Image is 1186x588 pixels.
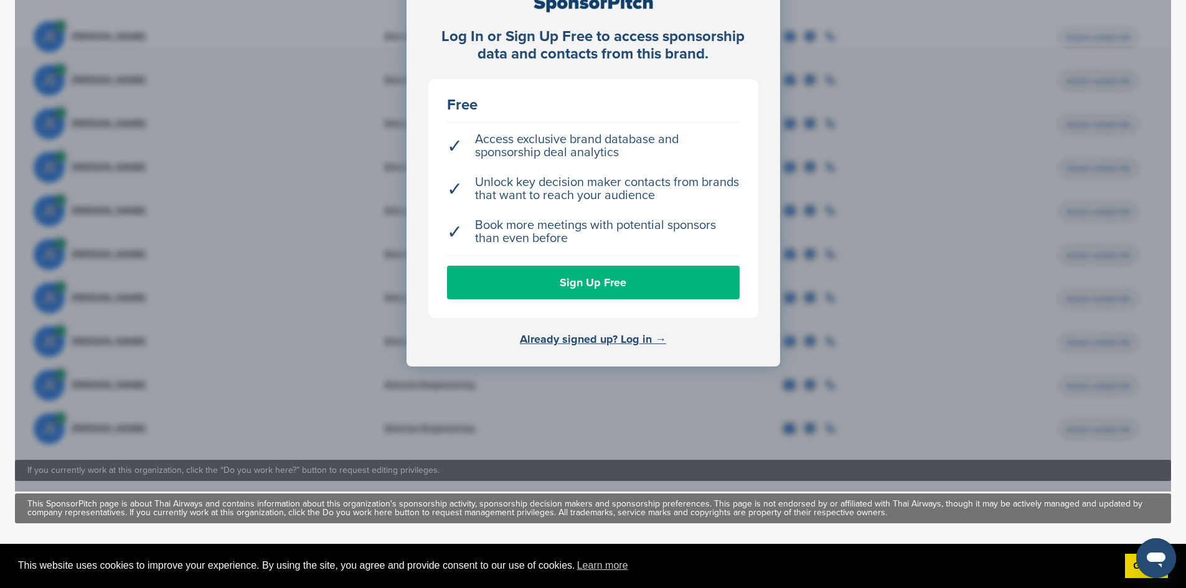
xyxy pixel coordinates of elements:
[447,183,463,196] span: ✓
[447,266,740,299] a: Sign Up Free
[520,332,666,346] a: Already signed up? Log in →
[27,500,1159,517] div: This SponsorPitch page is about Thai Airways and contains information about this organization's s...
[447,98,740,113] div: Free
[18,556,1115,575] span: This website uses cookies to improve your experience. By using the site, you agree and provide co...
[447,127,740,166] li: Access exclusive brand database and sponsorship deal analytics
[447,226,463,239] span: ✓
[447,140,463,153] span: ✓
[575,556,630,575] a: learn more about cookies
[447,170,740,208] li: Unlock key decision maker contacts from brands that want to reach your audience
[1125,554,1168,579] a: dismiss cookie message
[1136,538,1176,578] iframe: Button to launch messaging window
[447,213,740,251] li: Book more meetings with potential sponsors than even before
[428,28,758,64] div: Log In or Sign Up Free to access sponsorship data and contacts from this brand.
